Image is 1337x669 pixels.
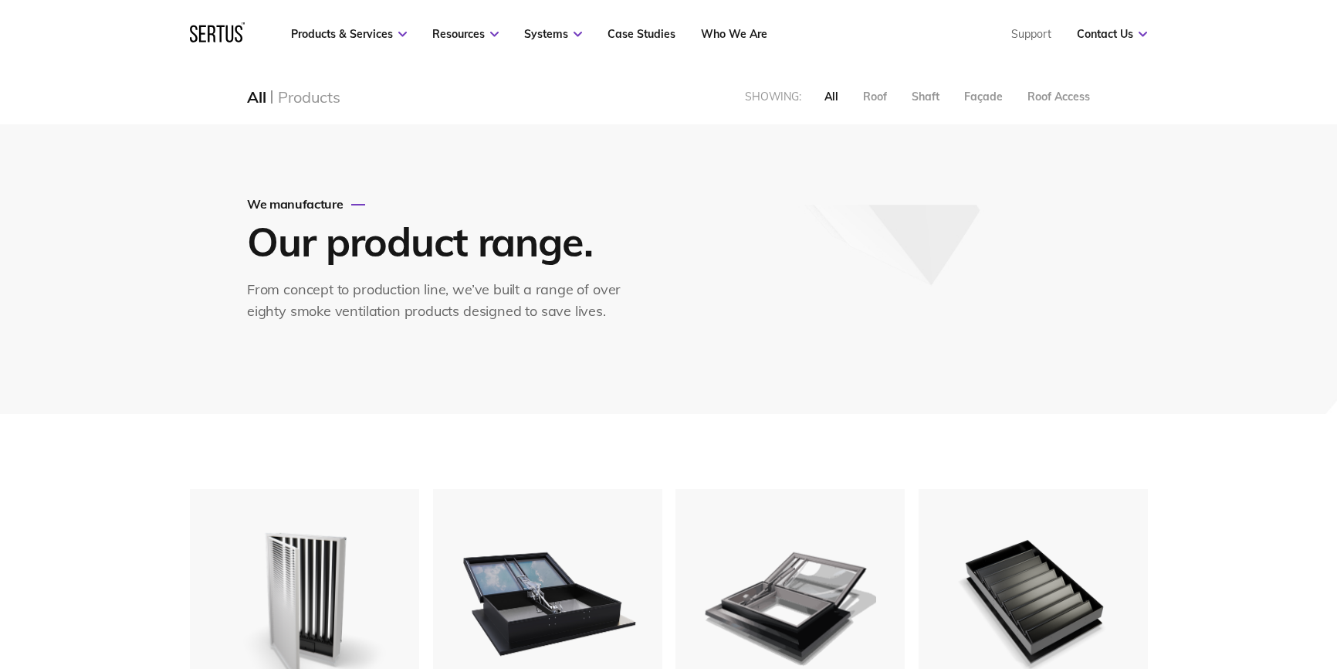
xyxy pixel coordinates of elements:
[247,279,637,324] div: From concept to production line, we’ve built a range of over eighty smoke ventilation products de...
[524,27,582,41] a: Systems
[247,196,637,212] div: We manufacture
[432,27,499,41] a: Resources
[608,27,675,41] a: Case Studies
[1077,27,1147,41] a: Contact Us
[247,216,633,267] h1: Our product range.
[701,27,767,41] a: Who We Are
[1011,27,1051,41] a: Support
[291,27,407,41] a: Products & Services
